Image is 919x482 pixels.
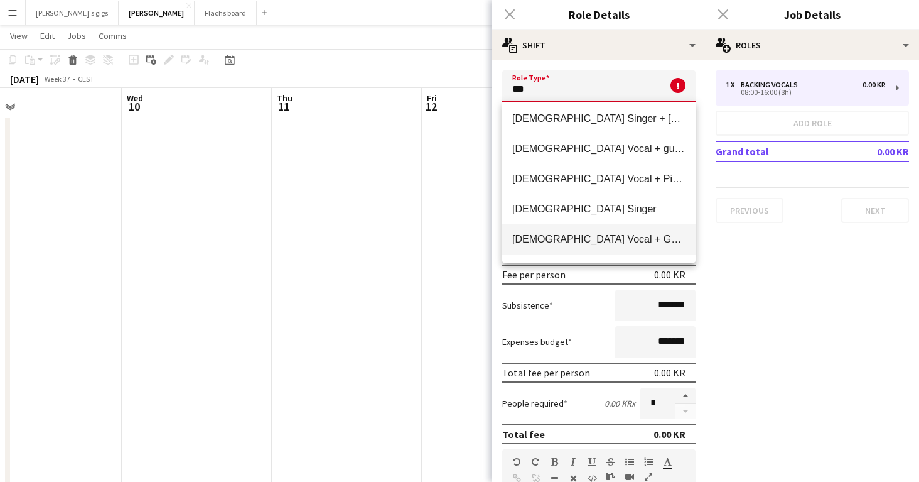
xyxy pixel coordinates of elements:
[625,457,634,467] button: Unordered List
[863,80,886,89] div: 0.00 KR
[706,6,919,23] h3: Job Details
[502,428,545,441] div: Total fee
[427,92,437,104] span: Fri
[675,388,696,404] button: Increase
[512,203,685,215] span: [DEMOGRAPHIC_DATA] Singer
[41,74,73,84] span: Week 37
[277,92,293,104] span: Thu
[512,143,685,155] span: [DEMOGRAPHIC_DATA] Vocal + guitar
[531,457,540,467] button: Redo
[502,366,590,379] div: Total fee per person
[569,457,578,467] button: Italic
[492,6,706,23] h3: Role Details
[119,1,195,25] button: [PERSON_NAME]
[502,300,553,311] label: Subsistence
[654,366,685,379] div: 0.00 KR
[10,73,39,85] div: [DATE]
[127,92,143,104] span: Wed
[512,112,685,124] span: [DEMOGRAPHIC_DATA] Singer + [PERSON_NAME]
[35,28,60,44] a: Edit
[836,141,909,162] td: 0.00 KR
[726,80,741,89] div: 1 x
[606,457,615,467] button: Strikethrough
[625,472,634,482] button: Insert video
[5,28,33,44] a: View
[550,457,559,467] button: Bold
[62,28,91,44] a: Jobs
[512,173,685,185] span: [DEMOGRAPHIC_DATA] Vocal + Piano
[512,233,685,245] span: [DEMOGRAPHIC_DATA] Vocal + Guitar
[78,74,94,84] div: CEST
[654,268,685,281] div: 0.00 KR
[195,1,257,25] button: Flachs board
[512,457,521,467] button: Undo
[726,89,886,96] div: 08:00-16:00 (8h)
[67,30,86,41] span: Jobs
[706,30,919,60] div: Roles
[653,428,685,441] div: 0.00 KR
[99,30,127,41] span: Comms
[502,268,566,281] div: Fee per person
[94,28,132,44] a: Comms
[26,1,119,25] button: [PERSON_NAME]'s gigs
[663,457,672,467] button: Text Color
[40,30,55,41] span: Edit
[606,472,615,482] button: Paste as plain text
[588,457,596,467] button: Underline
[275,99,293,114] span: 11
[425,99,437,114] span: 12
[644,457,653,467] button: Ordered List
[10,30,28,41] span: View
[492,30,706,60] div: Shift
[125,99,143,114] span: 10
[644,472,653,482] button: Fullscreen
[502,336,572,348] label: Expenses budget
[502,398,567,409] label: People required
[716,141,836,162] td: Grand total
[741,80,803,89] div: Backing Vocals
[605,398,635,409] div: 0.00 KR x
